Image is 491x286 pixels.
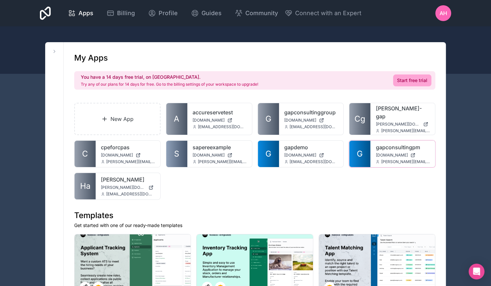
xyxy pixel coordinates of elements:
a: Ha [75,173,96,199]
span: Apps [78,9,93,18]
h1: Templates [74,210,435,221]
span: Guides [201,9,222,18]
a: S [166,141,187,167]
a: C [75,141,96,167]
a: Start free trial [393,74,431,86]
a: [DOMAIN_NAME] [284,153,338,158]
span: G [265,114,271,124]
h1: My Apps [74,53,108,63]
a: [PERSON_NAME] [101,176,155,184]
a: G [258,141,279,167]
span: [DOMAIN_NAME] [193,118,225,123]
a: G [258,103,279,135]
span: G [357,149,363,159]
span: Billing [117,9,135,18]
span: [DOMAIN_NAME] [284,118,316,123]
span: [EMAIL_ADDRESS][DOMAIN_NAME] [198,124,247,129]
span: [PERSON_NAME][EMAIL_ADDRESS][DOMAIN_NAME] [381,128,430,133]
span: [PERSON_NAME][EMAIL_ADDRESS][DOMAIN_NAME] [381,159,430,164]
a: A [166,103,187,135]
a: [DOMAIN_NAME] [101,153,155,158]
span: Ha [80,181,90,191]
a: gapdemo [284,143,338,151]
a: [DOMAIN_NAME] [193,118,247,123]
a: Billing [101,6,140,20]
a: accureservetest [193,108,247,116]
a: gapconsultinggroup [284,108,338,116]
button: Connect with an Expert [285,9,361,18]
span: [PERSON_NAME][DOMAIN_NAME] [101,185,146,190]
h2: You have a 14 days free trial, on [GEOGRAPHIC_DATA]. [81,74,258,80]
a: Profile [143,6,183,20]
span: AH [440,9,447,17]
a: [DOMAIN_NAME] [284,118,338,123]
span: [PERSON_NAME][EMAIL_ADDRESS][DOMAIN_NAME] [106,159,155,164]
span: [PERSON_NAME][EMAIL_ADDRESS][DOMAIN_NAME] [198,159,247,164]
a: [PERSON_NAME]-gap [376,104,430,120]
span: Community [245,9,278,18]
a: [DOMAIN_NAME] [376,153,430,158]
span: A [174,114,179,124]
a: Community [230,6,283,20]
p: Get started with one of our ready-made templates [74,222,435,229]
a: Apps [63,6,99,20]
a: G [349,141,370,167]
a: New App [74,103,161,135]
a: [PERSON_NAME][DOMAIN_NAME] [101,185,155,190]
span: [EMAIL_ADDRESS][DOMAIN_NAME] [290,124,338,129]
span: G [265,149,271,159]
span: Profile [159,9,178,18]
span: Connect with an Expert [295,9,361,18]
a: gapconsultingpm [376,143,430,151]
span: [EMAIL_ADDRESS][DOMAIN_NAME] [106,191,155,197]
a: [PERSON_NAME][DOMAIN_NAME] [376,122,430,127]
div: Open Intercom Messenger [469,264,484,279]
span: [DOMAIN_NAME] [284,153,316,158]
a: sapereexample [193,143,247,151]
span: S [174,149,179,159]
a: [DOMAIN_NAME] [193,153,247,158]
span: Cg [354,114,365,124]
span: [PERSON_NAME][DOMAIN_NAME] [376,122,420,127]
span: [DOMAIN_NAME] [376,153,408,158]
a: Guides [186,6,227,20]
a: cpeforcpas [101,143,155,151]
a: Cg [349,103,370,135]
span: C [82,149,88,159]
span: [DOMAIN_NAME] [101,153,133,158]
span: [DOMAIN_NAME] [193,153,225,158]
span: [EMAIL_ADDRESS][DOMAIN_NAME] [290,159,338,164]
p: Try any of our plans for 14 days for free. Go to the billing settings of your workspace to upgrade! [81,82,258,87]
